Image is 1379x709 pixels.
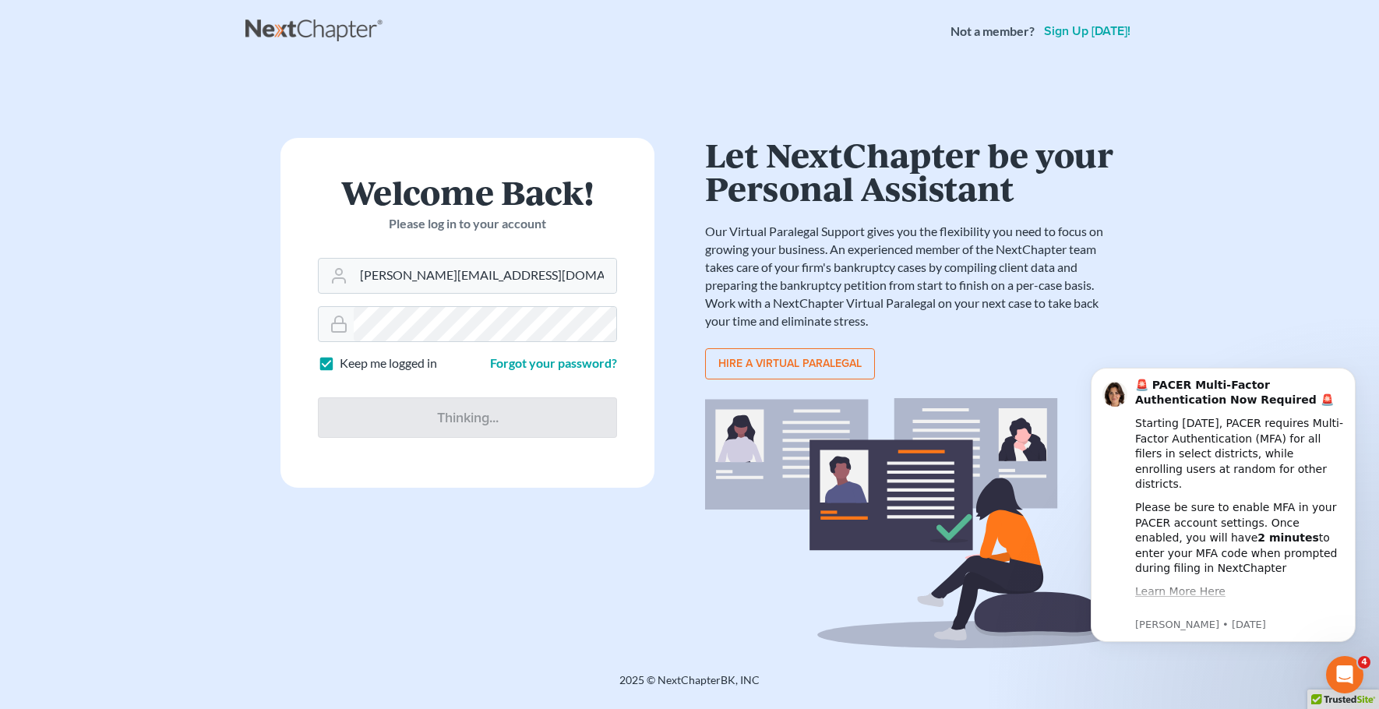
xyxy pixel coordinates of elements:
[318,397,617,438] input: Thinking...
[318,215,617,233] p: Please log in to your account
[705,398,1118,648] img: virtual_paralegal_bg-b12c8cf30858a2b2c02ea913d52db5c468ecc422855d04272ea22d19010d70dc.svg
[1326,656,1363,693] iframe: Intercom live chat
[1358,656,1370,668] span: 4
[1067,344,1379,667] iframe: Intercom notifications message
[705,223,1118,330] p: Our Virtual Paralegal Support gives you the flexibility you need to focus on growing your busines...
[705,348,875,379] a: Hire a virtual paralegal
[1041,25,1134,37] a: Sign up [DATE]!
[245,672,1134,700] div: 2025 © NextChapterBK, INC
[705,138,1118,204] h1: Let NextChapter be your Personal Assistant
[340,354,437,372] label: Keep me logged in
[318,175,617,209] h1: Welcome Back!
[354,259,616,293] input: Email Address
[490,355,617,370] a: Forgot your password?
[950,23,1035,41] strong: Not a member?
